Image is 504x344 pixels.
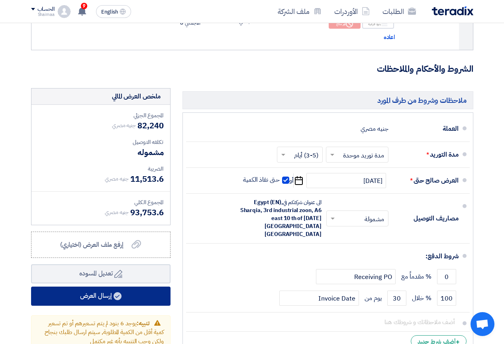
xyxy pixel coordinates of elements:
span: Egypt (EN), Sharqia, 3rd industrial zoon, A6 east 10 th of [DATE][GEOGRAPHIC_DATA] [GEOGRAPHIC_DATA] [240,198,322,238]
img: profile_test.png [58,5,71,18]
input: أضف ملاحظاتك و شروطك هنا [192,314,459,329]
a: الأوردرات [328,2,376,21]
div: العملة [395,119,459,138]
span: يوم من [365,294,382,302]
span: أو [289,177,294,185]
span: جنيه مصري [112,121,136,130]
div: الى عنوان شركتكم في [234,199,322,238]
span: جنيه مصري [105,175,129,183]
span: الاجمالي [185,19,200,27]
div: المجموع الجزئي [38,111,164,120]
span: اعاده [384,33,395,42]
input: payment-term-1 [437,269,456,284]
div: بنود فرعية [362,19,394,29]
div: تكلفه التوصيل [38,138,164,146]
div: الضريبة [38,165,164,173]
span: مشموله [137,146,163,158]
a: ملف الشركة [271,2,328,21]
span: 11,513.6 [130,173,163,185]
div: الحساب [37,6,55,13]
span: % خلال [412,294,431,302]
span: % مقدماً مع [401,273,431,281]
div: Shaimaa [31,12,55,17]
span: 82,240 [137,120,163,132]
img: Teradix logo [432,6,473,16]
h3: الشروط والأحكام والملاحظات [31,63,473,75]
a: Open chat [471,312,494,336]
span: 0 [180,19,183,27]
div: مصاريف التوصيل [395,209,459,228]
div: المجموع الكلي [38,198,164,206]
div: مدة التوريد [395,145,459,164]
label: حتى نفاذ الكمية [243,176,289,184]
div: ملخص العرض المالي [112,92,161,101]
button: English [96,5,131,18]
div: العرض صالح حتى [395,171,459,190]
span: 93,753.6 [130,206,163,218]
span: إرفع ملف العرض (اختياري) [60,240,124,250]
input: سنة-شهر-يوم [306,173,386,188]
input: payment-term-2 [437,291,456,306]
span: تنبيه: [137,319,149,328]
input: payment-term-2 [387,291,406,306]
div: شروط الدفع: [199,247,459,266]
div: جنيه مصري [361,121,388,136]
span: 9 [81,3,87,9]
span: English [101,9,118,15]
button: تعديل المسوده [31,264,171,283]
div: غير متاح [329,19,361,29]
input: payment-term-2 [279,291,359,306]
span: جنيه مصري [105,208,129,216]
button: إرسال العرض [31,287,171,306]
h5: ملاحظات وشروط من طرف المورد [182,91,473,109]
a: الطلبات [376,2,422,21]
input: payment-term-2 [316,269,396,284]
